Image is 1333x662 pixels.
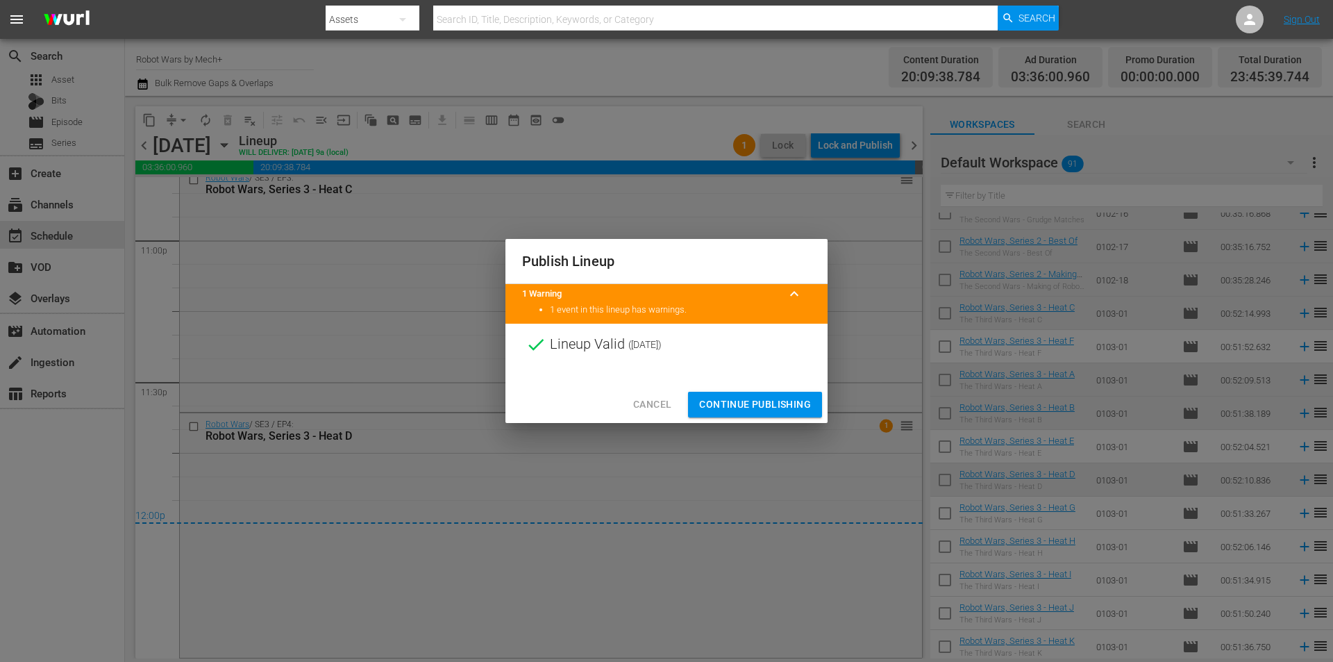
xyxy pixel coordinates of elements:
[1284,14,1320,25] a: Sign Out
[8,11,25,28] span: menu
[1018,6,1055,31] span: Search
[786,286,803,302] span: keyboard_arrow_up
[522,288,778,301] title: 1 Warning
[778,277,811,311] button: keyboard_arrow_up
[505,324,828,365] div: Lineup Valid
[688,392,822,417] button: Continue Publishing
[550,304,811,317] li: 1 event in this lineup has warnings.
[522,250,811,272] h2: Publish Lineup
[628,334,662,355] span: ( [DATE] )
[33,3,100,36] img: ans4CAIJ8jUAAAAAAAAAAAAAAAAAAAAAAAAgQb4GAAAAAAAAAAAAAAAAAAAAAAAAJMjXAAAAAAAAAAAAAAAAAAAAAAAAgAT5G...
[699,396,811,413] span: Continue Publishing
[633,396,671,413] span: Cancel
[622,392,682,417] button: Cancel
